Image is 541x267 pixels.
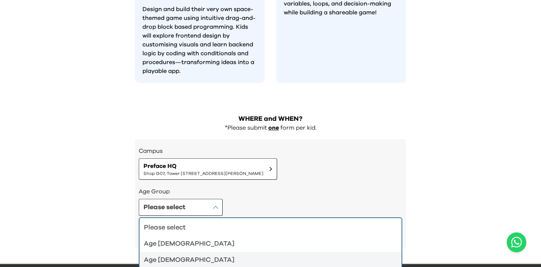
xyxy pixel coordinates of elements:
[144,162,264,171] span: Preface HQ
[142,5,257,75] p: Design and build their very own space-themed game using intuitive drag-and-drop block based progr...
[139,147,402,155] h3: Campus
[144,222,388,233] div: Please select
[144,202,185,212] div: Please select
[139,158,277,180] button: Preface HQShop G07, Tower [STREET_ADDRESS][PERSON_NAME]
[139,187,402,196] h3: Age Group
[135,124,406,132] div: *Please submit form per kid.
[144,171,264,176] span: Shop G07, Tower [STREET_ADDRESS][PERSON_NAME]
[268,124,279,132] p: one
[144,239,388,249] div: Age [DEMOGRAPHIC_DATA]
[507,232,526,252] button: Open WhatsApp chat
[135,114,406,124] h2: WHERE and WHEN?
[144,255,388,265] div: Age [DEMOGRAPHIC_DATA]
[507,232,526,252] a: Chat with us on WhatsApp
[139,199,223,216] button: Please select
